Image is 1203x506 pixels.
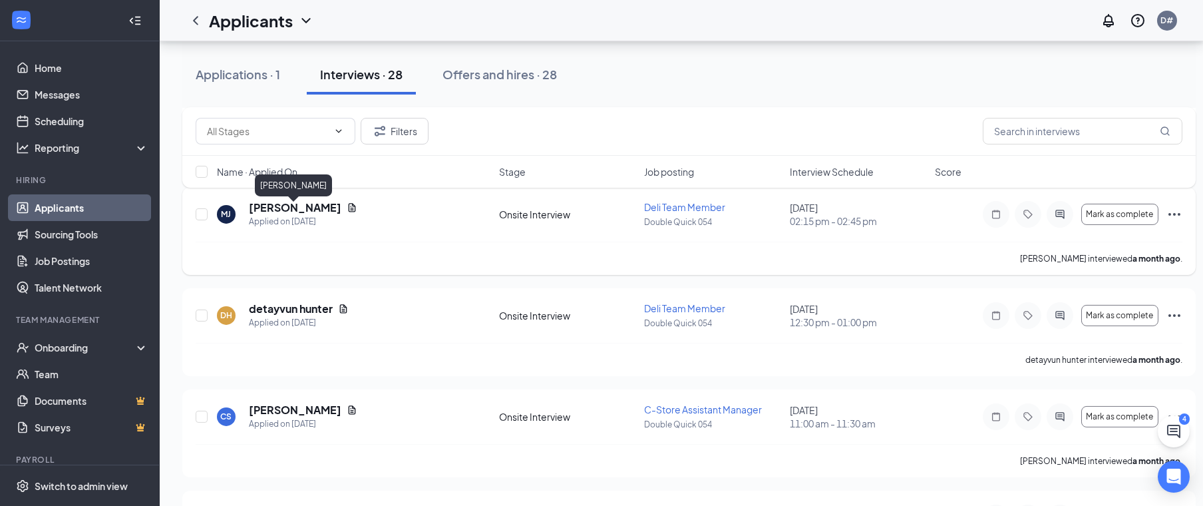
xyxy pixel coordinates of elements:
[1132,254,1180,264] b: a month ago
[221,411,232,422] div: CS
[220,310,232,321] div: DH
[1020,209,1036,220] svg: Tag
[1052,209,1068,220] svg: ActiveChat
[1081,305,1158,326] button: Mark as complete
[298,13,314,29] svg: ChevronDown
[372,123,388,139] svg: Filter
[1132,355,1180,365] b: a month ago
[249,215,357,228] div: Applied on [DATE]
[249,200,341,215] h5: [PERSON_NAME]
[1020,253,1182,264] p: [PERSON_NAME] interviewed .
[790,165,874,178] span: Interview Schedule
[499,165,526,178] span: Stage
[35,194,148,221] a: Applicants
[333,126,344,136] svg: ChevronDown
[1052,411,1068,422] svg: ActiveChat
[790,214,927,228] span: 02:15 pm - 02:45 pm
[35,361,148,387] a: Team
[988,209,1004,220] svg: Note
[644,201,725,213] span: Deli Team Member
[1160,126,1170,136] svg: MagnifyingGlass
[1161,15,1174,26] div: D#
[35,414,148,441] a: SurveysCrown
[790,417,927,430] span: 11:00 am - 11:30 am
[1020,411,1036,422] svg: Tag
[249,316,349,330] div: Applied on [DATE]
[196,66,280,83] div: Applications · 1
[1101,13,1117,29] svg: Notifications
[1166,409,1182,425] svg: Ellipses
[255,174,332,196] div: [PERSON_NAME]
[1025,354,1182,366] p: detayvun hunter interviewed .
[188,13,204,29] svg: ChevronLeft
[1086,311,1153,320] span: Mark as complete
[35,387,148,414] a: DocumentsCrown
[35,221,148,248] a: Sourcing Tools
[644,302,725,314] span: Deli Team Member
[16,314,146,326] div: Team Management
[1020,310,1036,321] svg: Tag
[347,202,357,213] svg: Document
[209,9,293,32] h1: Applicants
[1166,423,1182,439] svg: ChatActive
[644,318,781,329] p: Double Quick 054
[1081,204,1158,225] button: Mark as complete
[35,248,148,274] a: Job Postings
[338,304,349,314] svg: Document
[1130,13,1146,29] svg: QuestionInfo
[644,216,781,228] p: Double Quick 054
[1166,308,1182,324] svg: Ellipses
[1158,415,1190,447] button: ChatActive
[790,302,927,329] div: [DATE]
[128,14,142,27] svg: Collapse
[499,208,636,221] div: Onsite Interview
[217,165,297,178] span: Name · Applied On
[790,316,927,329] span: 12:30 pm - 01:00 pm
[988,310,1004,321] svg: Note
[1166,206,1182,222] svg: Ellipses
[988,411,1004,422] svg: Note
[499,410,636,423] div: Onsite Interview
[35,341,137,354] div: Onboarding
[35,141,149,154] div: Reporting
[1086,210,1153,219] span: Mark as complete
[790,201,927,228] div: [DATE]
[935,165,961,178] span: Score
[35,55,148,81] a: Home
[644,165,694,178] span: Job posting
[1179,413,1190,425] div: 4
[249,302,333,316] h5: detayvun hunter
[1132,456,1180,466] b: a month ago
[1020,455,1182,467] p: [PERSON_NAME] interviewed .
[16,174,146,186] div: Hiring
[249,403,341,417] h5: [PERSON_NAME]
[15,13,28,27] svg: WorkstreamLogo
[983,118,1182,144] input: Search in interviews
[320,66,403,83] div: Interviews · 28
[1086,412,1153,421] span: Mark as complete
[35,274,148,301] a: Talent Network
[16,141,29,154] svg: Analysis
[35,81,148,108] a: Messages
[222,208,232,220] div: MJ
[16,454,146,465] div: Payroll
[16,479,29,493] svg: Settings
[35,108,148,134] a: Scheduling
[499,309,636,322] div: Onsite Interview
[644,403,762,415] span: C-Store Assistant Manager
[644,419,781,430] p: Double Quick 054
[347,405,357,415] svg: Document
[361,118,429,144] button: Filter Filters
[442,66,557,83] div: Offers and hires · 28
[1052,310,1068,321] svg: ActiveChat
[1158,461,1190,493] div: Open Intercom Messenger
[35,479,128,493] div: Switch to admin view
[16,341,29,354] svg: UserCheck
[207,124,328,138] input: All Stages
[1081,406,1158,427] button: Mark as complete
[790,403,927,430] div: [DATE]
[249,417,357,431] div: Applied on [DATE]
